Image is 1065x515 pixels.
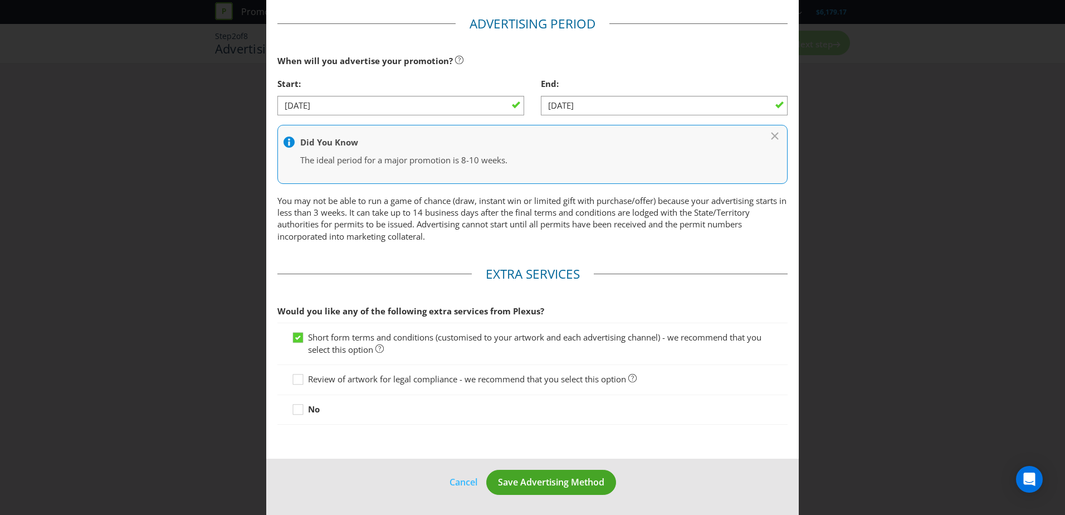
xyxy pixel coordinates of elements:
[308,404,320,415] strong: No
[456,15,609,33] legend: Advertising Period
[498,476,604,488] span: Save Advertising Method
[277,96,524,115] input: DD/MM/YY
[486,470,616,495] button: Save Advertising Method
[1016,466,1043,493] div: Open Intercom Messenger
[277,305,544,317] span: Would you like any of the following extra services from Plexus?
[277,195,788,243] p: You may not be able to run a game of chance (draw, instant win or limited gift with purchase/offe...
[308,332,761,354] span: Short form terms and conditions (customised to your artwork and each advertising channel) - we re...
[277,72,524,95] div: Start:
[308,373,626,385] span: Review of artwork for legal compliance - we recommend that you select this option
[277,55,453,66] span: When will you advertise your promotion?
[449,475,478,489] a: Cancel
[300,154,507,166] span: The ideal period for a major promotion is 8-10 weeks.
[541,72,788,95] div: End:
[541,96,788,115] input: DD/MM/YY
[472,265,594,283] legend: Extra Services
